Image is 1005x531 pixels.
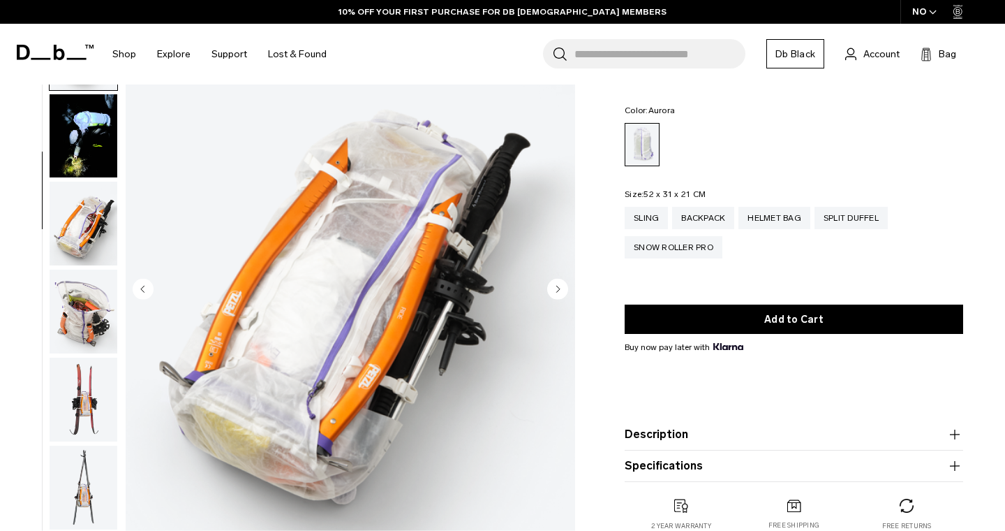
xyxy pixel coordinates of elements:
span: Account [863,47,900,61]
span: 52 x 31 x 21 CM [643,189,706,199]
a: 10% OFF YOUR FIRST PURCHASE FOR DB [DEMOGRAPHIC_DATA] MEMBERS [338,6,667,18]
a: Db Black [766,39,824,68]
span: Aurora [648,106,676,115]
a: Split Duffel [814,207,888,229]
button: Bag [921,45,956,62]
a: Account [845,45,900,62]
a: Support [211,29,247,79]
span: Buy now pay later with [625,341,743,354]
button: Weigh Lighter Backpack 25L Aurora [49,94,118,179]
button: Next slide [547,278,568,302]
p: Free returns [882,521,932,531]
p: 2 year warranty [651,521,711,531]
button: Add to Cart [625,305,963,334]
a: Snow Roller Pro [625,236,722,259]
button: Weigh_Lighter_Backpack_25L_9.png [49,445,118,530]
button: Weigh_Lighter_Backpack_25L_7.png [49,269,118,354]
img: {"height" => 20, "alt" => "Klarna"} [713,343,743,350]
button: Previous slide [133,278,154,302]
a: Sling [625,207,668,229]
a: Explore [157,29,191,79]
img: Weigh_Lighter_Backpack_25L_9.png [50,446,117,530]
img: Weigh_Lighter_Backpack_25L_7.png [50,270,117,354]
a: Backpack [672,207,734,229]
button: Weigh_Lighter_Backpack_25L_6.png [49,181,118,266]
legend: Size: [625,190,706,198]
span: Bag [939,47,956,61]
button: Description [625,426,963,443]
img: Weigh_Lighter_Backpack_25L_6.png [50,182,117,265]
a: Lost & Found [268,29,327,79]
img: Weigh_Lighter_Backpack_25L_8.png [50,358,117,442]
p: Free shipping [768,521,819,530]
button: Weigh_Lighter_Backpack_25L_8.png [49,357,118,442]
button: Specifications [625,458,963,474]
img: Weigh Lighter Backpack 25L Aurora [50,94,117,178]
nav: Main Navigation [102,24,337,85]
a: Aurora [625,123,660,166]
a: Shop [112,29,136,79]
a: Helmet Bag [738,207,810,229]
legend: Color: [625,106,675,115]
